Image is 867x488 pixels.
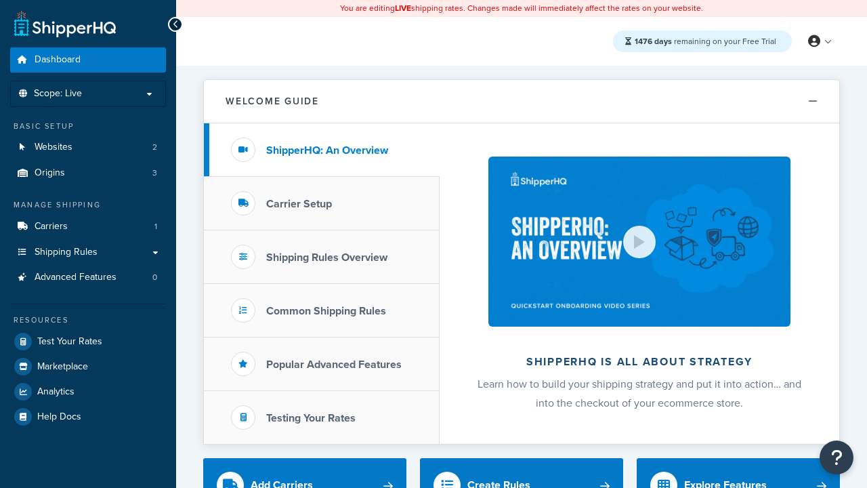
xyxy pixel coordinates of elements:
[152,142,157,153] span: 2
[35,167,65,179] span: Origins
[266,144,388,157] h3: ShipperHQ: An Overview
[154,221,157,232] span: 1
[35,142,72,153] span: Websites
[10,199,166,211] div: Manage Shipping
[820,441,853,474] button: Open Resource Center
[478,376,801,411] span: Learn how to build your shipping strategy and put it into action… and into the checkout of your e...
[37,411,81,423] span: Help Docs
[266,412,356,424] h3: Testing Your Rates
[635,35,672,47] strong: 1476 days
[10,47,166,73] a: Dashboard
[37,386,75,398] span: Analytics
[635,35,776,47] span: remaining on your Free Trial
[204,80,839,123] button: Welcome Guide
[10,161,166,186] li: Origins
[10,265,166,290] a: Advanced Features0
[266,305,386,317] h3: Common Shipping Rules
[35,272,117,283] span: Advanced Features
[10,354,166,379] a: Marketplace
[35,54,81,66] span: Dashboard
[10,265,166,290] li: Advanced Features
[152,167,157,179] span: 3
[35,247,98,258] span: Shipping Rules
[475,356,803,368] h2: ShipperHQ is all about strategy
[10,121,166,132] div: Basic Setup
[10,314,166,326] div: Resources
[10,329,166,354] a: Test Your Rates
[488,157,790,327] img: ShipperHQ is all about strategy
[35,221,68,232] span: Carriers
[266,198,332,210] h3: Carrier Setup
[10,135,166,160] a: Websites2
[10,135,166,160] li: Websites
[266,251,387,264] h3: Shipping Rules Overview
[10,214,166,239] a: Carriers1
[10,405,166,429] a: Help Docs
[34,88,82,100] span: Scope: Live
[10,380,166,404] a: Analytics
[10,240,166,265] a: Shipping Rules
[37,361,88,373] span: Marketplace
[226,96,319,106] h2: Welcome Guide
[266,359,402,371] h3: Popular Advanced Features
[37,336,102,348] span: Test Your Rates
[10,214,166,239] li: Carriers
[395,2,411,14] b: LIVE
[152,272,157,283] span: 0
[10,161,166,186] a: Origins3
